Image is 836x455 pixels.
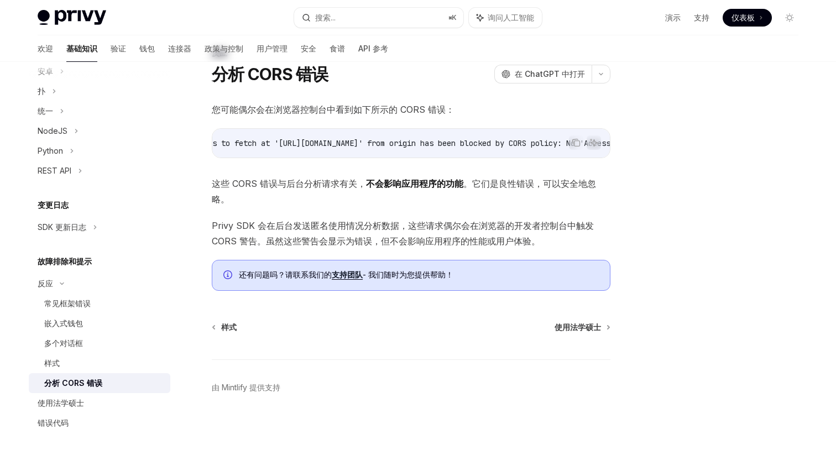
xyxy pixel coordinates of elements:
font: API 参考 [358,44,388,53]
font: 扑 [38,86,45,96]
font: 用户管理 [257,44,288,53]
a: 样式 [29,353,170,373]
a: 使用法学硕士 [29,393,170,413]
a: 常见框架错误 [29,294,170,313]
font: 样式 [44,358,60,368]
a: 政策与控制 [205,35,243,62]
font: 安全 [301,44,316,53]
font: ⌘ [448,13,452,22]
a: 嵌入式钱包 [29,313,170,333]
a: 欢迎 [38,35,53,62]
button: 询问人工智能 [469,8,542,28]
font: 错误代码 [38,418,69,427]
font: 使用法学硕士 [38,398,84,407]
a: 支持 [694,12,709,23]
font: 欢迎 [38,44,53,53]
font: 在 ChatGPT 中打开 [515,69,585,79]
a: 安全 [301,35,316,62]
button: 询问人工智能 [587,135,601,150]
button: 复制代码块中的内容 [569,135,583,150]
font: 仪表板 [731,13,755,22]
a: API 参考 [358,35,388,62]
font: 还有问题吗？请联系我们的 [239,270,332,279]
font: 故障排除和提示 [38,257,92,266]
font: 食谱 [330,44,345,53]
font: 多个对话框 [44,338,83,348]
a: 由 Mintlify 提供支持 [212,382,280,393]
font: 样式 [221,322,237,332]
font: SDK 更新日志 [38,222,86,232]
font: REST API [38,166,71,175]
font: 统一 [38,106,53,116]
img: 灯光标志 [38,10,106,25]
a: 演示 [665,12,681,23]
font: 常见框架错误 [44,299,91,308]
font: 询问人工智能 [488,13,534,22]
a: 用户管理 [257,35,288,62]
a: 仪表板 [723,9,772,27]
a: 验证 [111,35,126,62]
font: 支持团队 [332,270,363,279]
font: 这些 CORS 错误与后台分析请求有关， [212,178,366,189]
font: 支持 [694,13,709,22]
font: 基础知识 [66,44,97,53]
a: 多个对话框 [29,333,170,353]
font: 您可能偶尔会在浏览器控制台中看到如下所示的 CORS 错误： [212,104,454,115]
font: K [452,13,457,22]
a: 使用法学硕士 [555,322,609,333]
a: 支持团队 [332,270,363,280]
font: 搜索... [315,13,336,22]
font: 钱包 [139,44,155,53]
font: 分析 CORS 错误 [44,378,102,388]
svg: 信息 [223,270,234,281]
a: 基础知识 [66,35,97,62]
a: 钱包 [139,35,155,62]
button: 切换暗模式 [781,9,798,27]
font: 使用法学硕士 [555,322,601,332]
button: 在 ChatGPT 中打开 [494,65,592,83]
a: 样式 [213,322,237,333]
font: 嵌入式钱包 [44,318,83,328]
font: 变更日志 [38,200,69,210]
font: 不会影响应用程序的功能 [366,178,463,189]
a: 分析 CORS 错误 [29,373,170,393]
a: 错误代码 [29,413,170,433]
font: Python [38,146,63,155]
a: 连接器 [168,35,191,62]
font: 由 Mintlify 提供支持 [212,383,280,392]
font: 分析 CORS 错误 [212,64,328,84]
a: 食谱 [330,35,345,62]
font: 反应 [38,279,53,288]
font: 验证 [111,44,126,53]
font: - 我们随时为您提供帮助！ [363,270,453,279]
font: 演示 [665,13,681,22]
font: 连接器 [168,44,191,53]
font: NodeJS [38,126,67,135]
button: 搜索...⌘K [294,8,463,28]
font: Privy SDK 会在后台发送匿名使用情况分析数据，这些请求偶尔会在浏览器的开发者控制台中触发 CORS 警告。虽然这些警告会显示为错误，但不会影响应用程序的性能或用户体验。 [212,220,594,247]
font: 政策与控制 [205,44,243,53]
